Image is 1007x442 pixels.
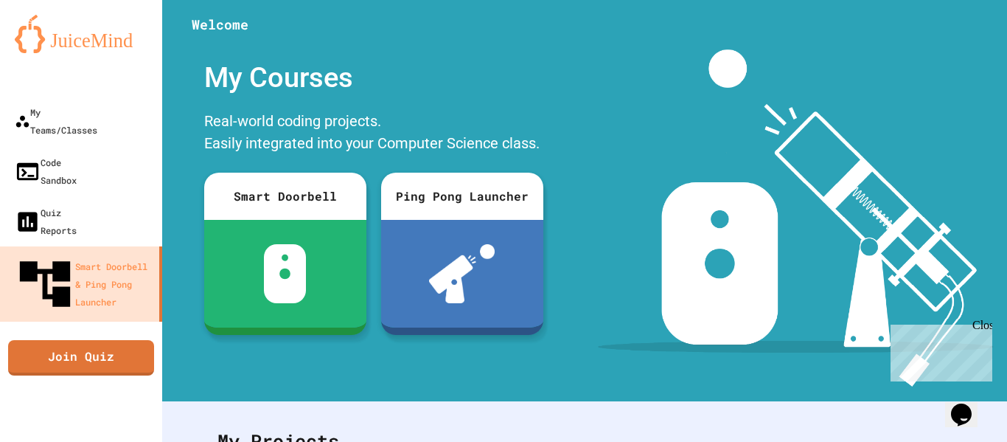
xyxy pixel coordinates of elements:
div: Real-world coding projects. Easily integrated into your Computer Science class. [197,106,551,162]
iframe: chat widget [945,383,992,427]
div: Chat with us now!Close [6,6,102,94]
img: ppl-with-ball.png [429,244,495,303]
div: Ping Pong Launcher [381,173,543,220]
iframe: chat widget [885,319,992,381]
img: banner-image-my-projects.png [598,49,993,387]
a: Join Quiz [8,340,154,376]
img: logo-orange.svg [15,15,147,53]
img: sdb-white.svg [264,244,306,303]
div: Quiz Reports [15,204,77,239]
div: My Courses [197,49,551,106]
div: Smart Doorbell & Ping Pong Launcher [15,254,153,314]
div: Smart Doorbell [204,173,366,220]
div: My Teams/Classes [15,103,97,139]
div: Code Sandbox [15,153,77,189]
